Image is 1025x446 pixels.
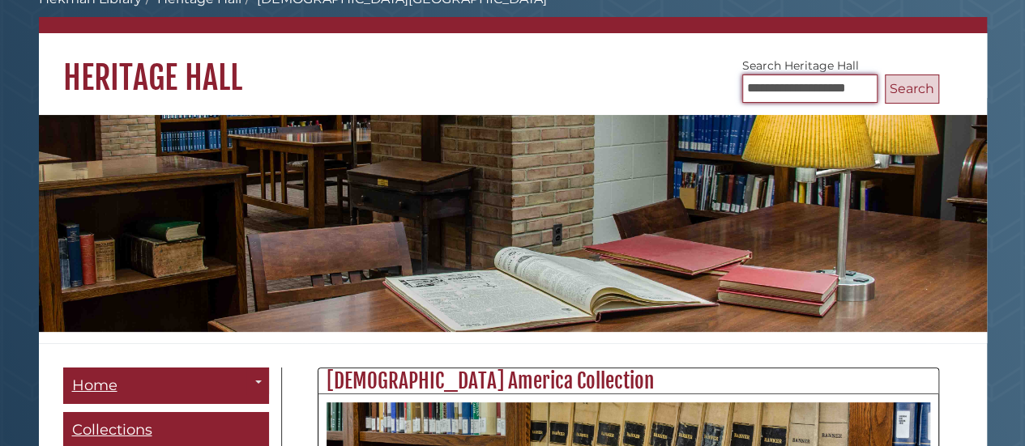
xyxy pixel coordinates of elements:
[885,74,939,104] button: Search
[318,368,938,394] h2: [DEMOGRAPHIC_DATA] America Collection
[72,376,117,394] span: Home
[63,367,269,404] a: Home
[39,33,987,98] h1: Heritage Hall
[72,421,152,439] span: Collections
